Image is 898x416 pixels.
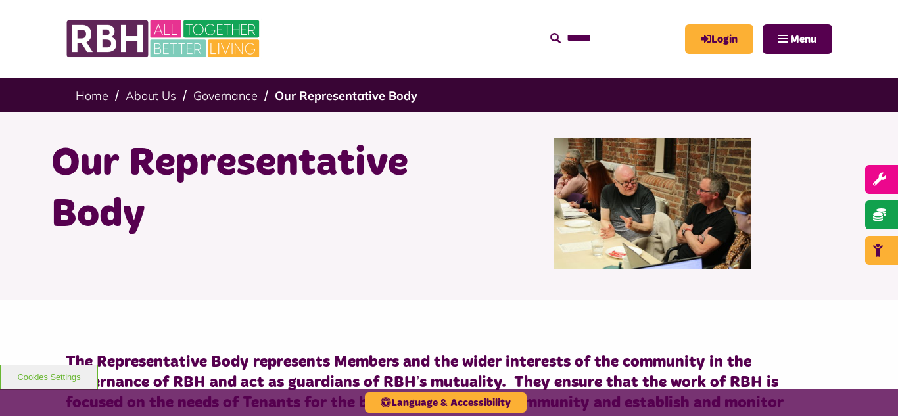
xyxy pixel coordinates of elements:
button: Navigation [763,24,832,54]
a: Home [76,88,108,103]
a: Our Representative Body [275,88,417,103]
img: Rep Body [554,138,751,269]
button: Language & Accessibility [365,392,527,413]
a: About Us [126,88,176,103]
img: RBH [66,13,263,64]
span: Menu [790,34,816,45]
iframe: Netcall Web Assistant for live chat [839,357,898,416]
h1: Our Representative Body [51,138,439,241]
input: Search [550,24,672,53]
a: MyRBH [685,24,753,54]
a: Governance [193,88,258,103]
